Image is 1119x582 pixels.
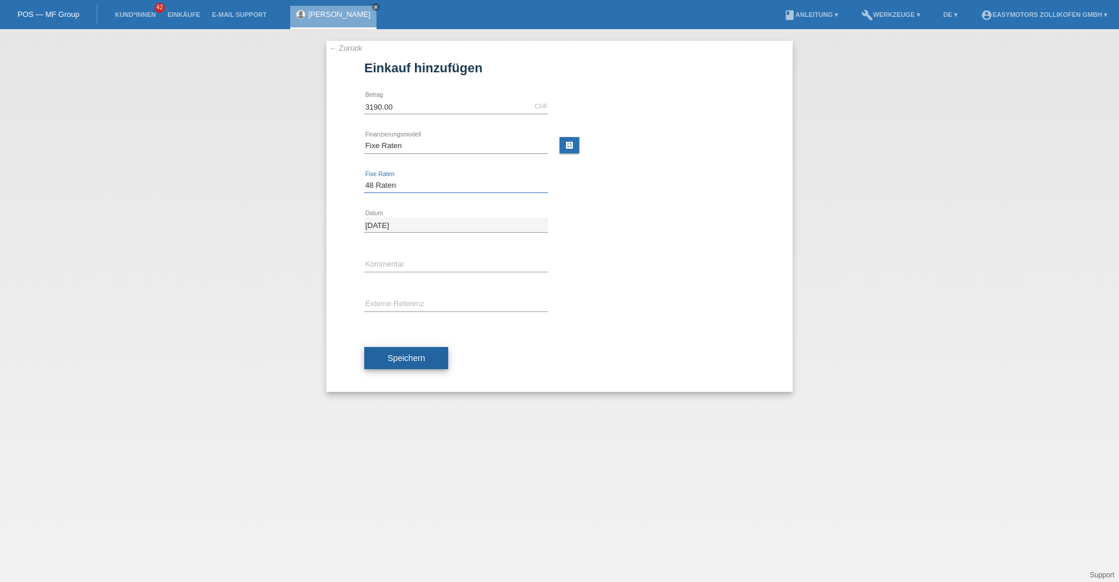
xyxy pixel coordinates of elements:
[861,9,873,21] i: build
[1090,571,1114,579] a: Support
[559,137,579,153] a: calculate
[784,9,796,21] i: book
[388,353,425,363] span: Speichern
[329,44,362,52] a: ← Zurück
[938,11,963,18] a: DE ▾
[364,61,755,75] h1: Einkauf hinzufügen
[364,347,448,369] button: Speichern
[109,11,161,18] a: Kund*innen
[308,10,371,19] a: [PERSON_NAME]
[372,3,380,11] a: close
[373,4,379,10] i: close
[981,9,993,21] i: account_circle
[206,11,273,18] a: E-Mail Support
[778,11,844,18] a: bookAnleitung ▾
[534,103,548,110] div: CHF
[565,141,574,150] i: calculate
[975,11,1113,18] a: account_circleEasymotors Zollikofen GmbH ▾
[17,10,79,19] a: POS — MF Group
[161,11,206,18] a: Einkäufe
[154,3,165,13] span: 42
[856,11,926,18] a: buildWerkzeuge ▾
